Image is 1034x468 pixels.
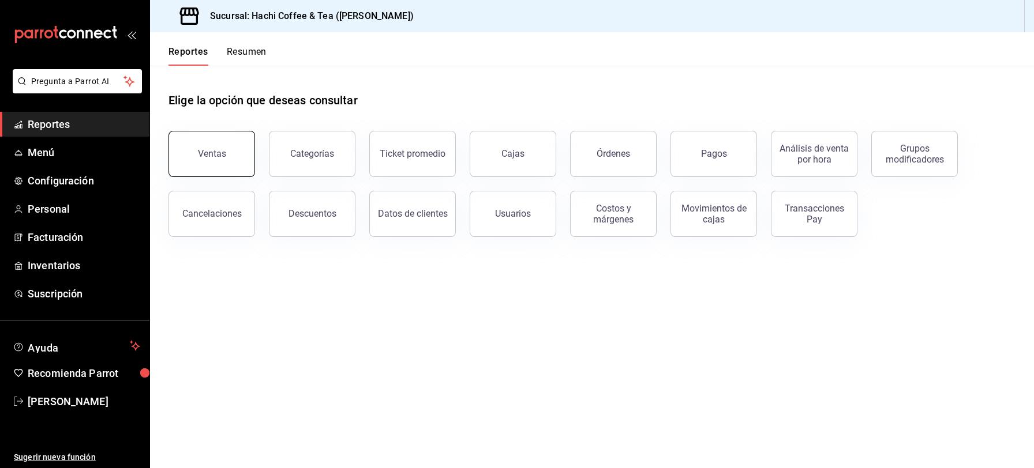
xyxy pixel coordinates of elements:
[578,203,649,225] div: Costos y márgenes
[771,191,857,237] button: Transacciones Pay
[701,148,727,159] div: Pagos
[778,203,850,225] div: Transacciones Pay
[198,148,226,159] div: Ventas
[289,208,336,219] div: Descuentos
[570,131,657,177] button: Órdenes
[168,92,358,109] h1: Elige la opción que deseas consultar
[501,148,525,159] div: Cajas
[570,191,657,237] button: Costos y márgenes
[168,46,208,66] button: Reportes
[380,148,445,159] div: Ticket promedio
[670,191,757,237] button: Movimientos de cajas
[495,208,531,219] div: Usuarios
[14,451,140,463] span: Sugerir nueva función
[28,145,140,160] span: Menú
[28,394,140,409] span: [PERSON_NAME]
[778,143,850,165] div: Análisis de venta por hora
[31,76,124,88] span: Pregunta a Parrot AI
[28,339,125,353] span: Ayuda
[879,143,950,165] div: Grupos modificadores
[8,84,142,96] a: Pregunta a Parrot AI
[470,131,556,177] button: Cajas
[771,131,857,177] button: Análisis de venta por hora
[168,46,267,66] div: navigation tabs
[28,365,140,381] span: Recomienda Parrot
[127,30,136,39] button: open_drawer_menu
[28,116,140,132] span: Reportes
[871,131,958,177] button: Grupos modificadores
[28,229,140,245] span: Facturación
[470,191,556,237] button: Usuarios
[168,131,255,177] button: Ventas
[28,173,140,188] span: Configuración
[182,208,242,219] div: Cancelaciones
[290,148,334,159] div: Categorías
[168,191,255,237] button: Cancelaciones
[369,131,456,177] button: Ticket promedio
[378,208,448,219] div: Datos de clientes
[28,258,140,273] span: Inventarios
[28,201,140,217] span: Personal
[670,131,757,177] button: Pagos
[678,203,750,225] div: Movimientos de cajas
[269,191,355,237] button: Descuentos
[597,148,630,159] div: Órdenes
[269,131,355,177] button: Categorías
[28,286,140,301] span: Suscripción
[201,9,414,23] h3: Sucursal: Hachi Coffee & Tea ([PERSON_NAME])
[369,191,456,237] button: Datos de clientes
[13,69,142,93] button: Pregunta a Parrot AI
[227,46,267,66] button: Resumen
